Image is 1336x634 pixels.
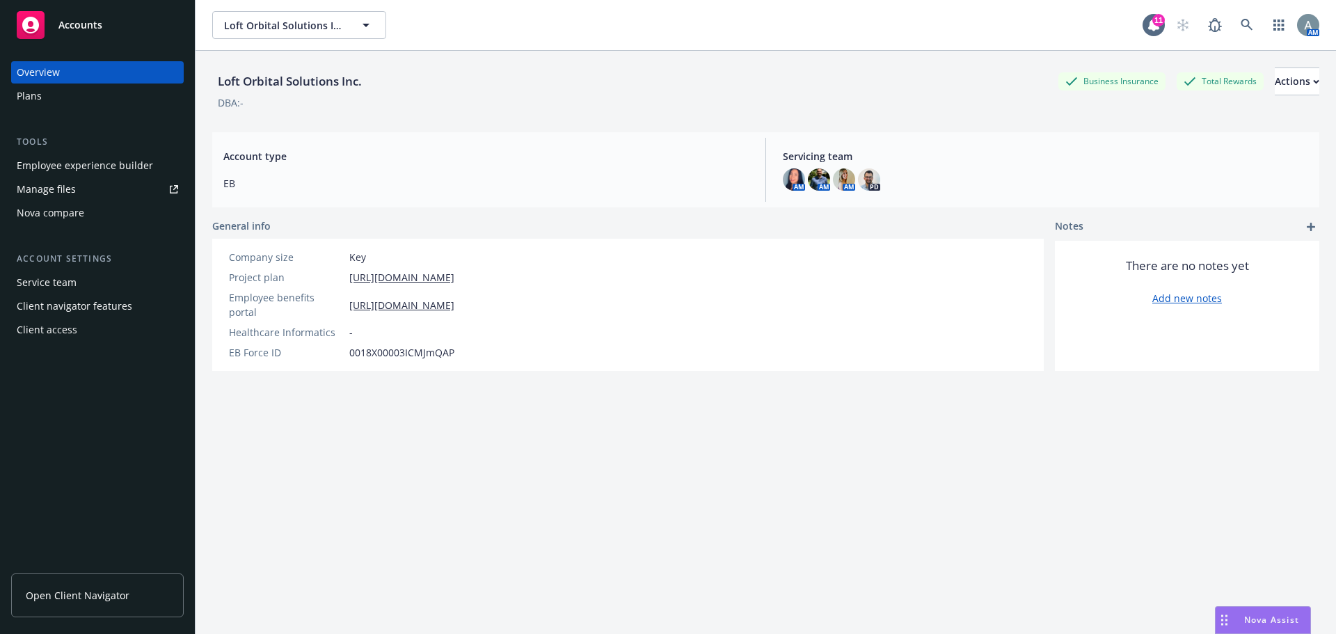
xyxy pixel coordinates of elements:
a: Start snowing [1169,11,1197,39]
span: EB [223,176,749,191]
div: Tools [11,135,184,149]
img: photo [858,168,880,191]
div: Project plan [229,270,344,285]
a: Client access [11,319,184,341]
span: Key [349,250,366,264]
img: photo [1297,14,1319,36]
div: Loft Orbital Solutions Inc. [212,72,367,90]
span: Nova Assist [1244,614,1299,626]
button: Loft Orbital Solutions Inc. [212,11,386,39]
button: Actions [1275,68,1319,95]
a: Report a Bug [1201,11,1229,39]
div: 11 [1152,14,1165,26]
span: Account type [223,149,749,164]
div: Account settings [11,252,184,266]
div: DBA: - [218,95,244,110]
div: Employee benefits portal [229,290,344,319]
div: Business Insurance [1058,72,1166,90]
div: Service team [17,271,77,294]
div: Client access [17,319,77,341]
span: General info [212,219,271,233]
a: Plans [11,85,184,107]
a: Accounts [11,6,184,45]
a: Employee experience builder [11,154,184,177]
div: Nova compare [17,202,84,224]
span: Open Client Navigator [26,588,129,603]
div: Client navigator features [17,295,132,317]
div: Plans [17,85,42,107]
div: EB Force ID [229,345,344,360]
span: Loft Orbital Solutions Inc. [224,18,344,33]
a: Add new notes [1152,291,1222,306]
div: Manage files [17,178,76,200]
div: Total Rewards [1177,72,1264,90]
img: photo [808,168,830,191]
span: - [349,325,353,340]
a: Manage files [11,178,184,200]
a: [URL][DOMAIN_NAME] [349,298,454,312]
span: 0018X00003ICMJmQAP [349,345,454,360]
a: Overview [11,61,184,84]
a: add [1303,219,1319,235]
a: [URL][DOMAIN_NAME] [349,270,454,285]
div: Overview [17,61,60,84]
button: Nova Assist [1215,606,1311,634]
div: Company size [229,250,344,264]
a: Service team [11,271,184,294]
a: Nova compare [11,202,184,224]
span: Notes [1055,219,1083,235]
span: There are no notes yet [1126,257,1249,274]
span: Servicing team [783,149,1308,164]
a: Search [1233,11,1261,39]
div: Healthcare Informatics [229,325,344,340]
a: Client navigator features [11,295,184,317]
span: Accounts [58,19,102,31]
div: Drag to move [1216,607,1233,633]
img: photo [783,168,805,191]
a: Switch app [1265,11,1293,39]
div: Employee experience builder [17,154,153,177]
img: photo [833,168,855,191]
